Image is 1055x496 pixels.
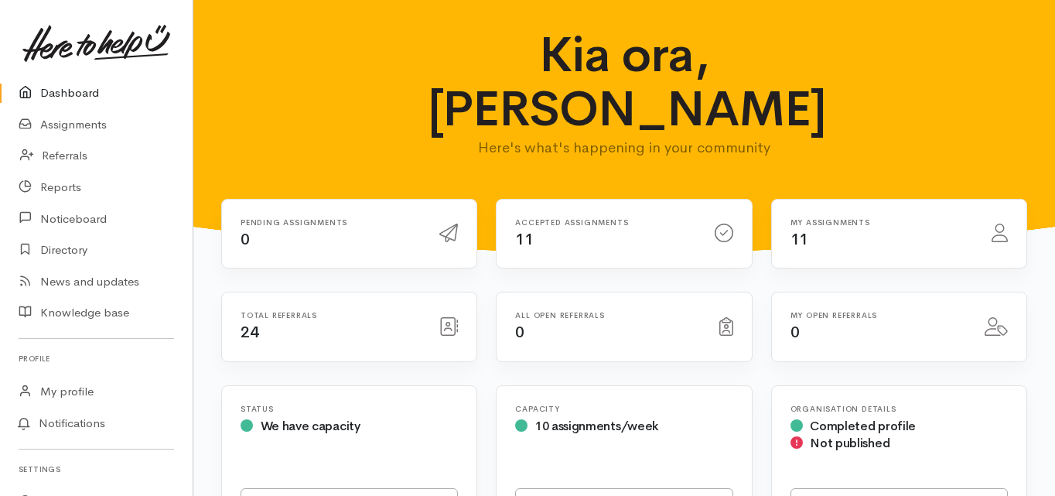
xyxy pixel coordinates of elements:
[19,459,174,480] h6: Settings
[241,323,258,342] span: 24
[810,418,916,434] span: Completed profile
[515,323,524,342] span: 0
[790,405,1008,413] h6: Organisation Details
[515,405,732,413] h6: Capacity
[428,28,821,137] h1: Kia ora, [PERSON_NAME]
[535,418,658,434] span: 10 assignments/week
[241,218,421,227] h6: Pending assignments
[241,230,250,249] span: 0
[19,348,174,369] h6: Profile
[790,218,973,227] h6: My assignments
[241,405,458,413] h6: Status
[261,418,360,434] span: We have capacity
[790,311,966,320] h6: My open referrals
[515,311,700,320] h6: All open referrals
[515,230,533,249] span: 11
[790,230,808,249] span: 11
[810,435,889,451] span: Not published
[428,137,821,159] p: Here's what's happening in your community
[790,323,800,342] span: 0
[241,311,421,320] h6: Total referrals
[515,218,695,227] h6: Accepted assignments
